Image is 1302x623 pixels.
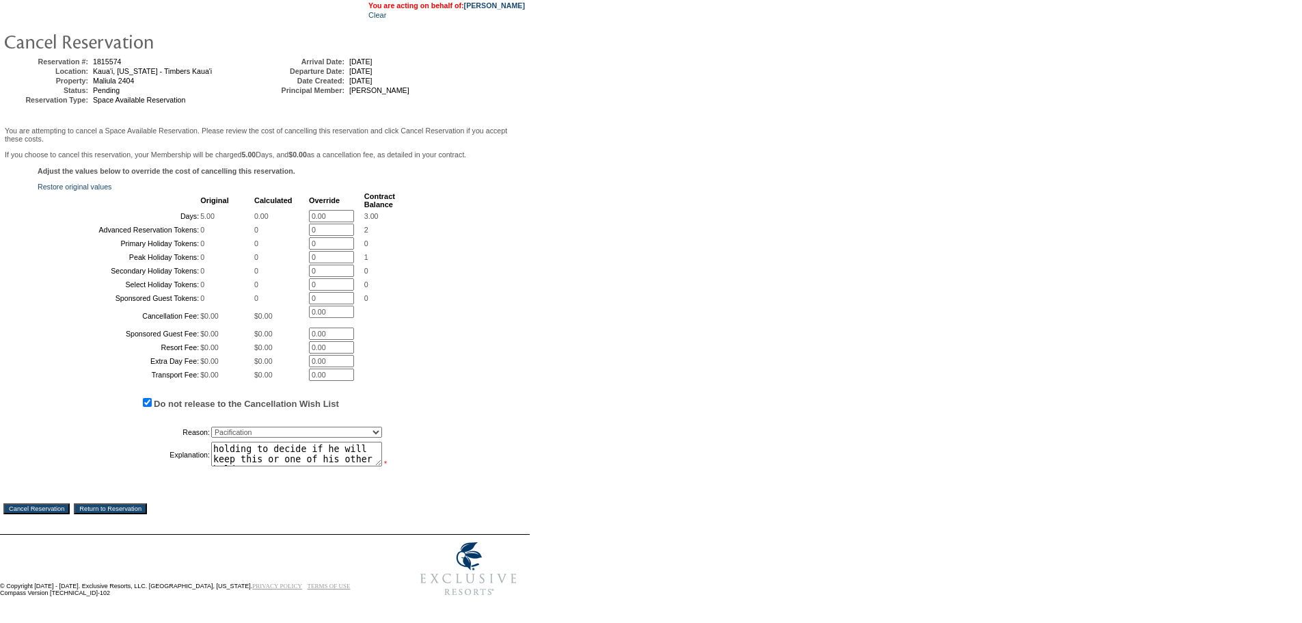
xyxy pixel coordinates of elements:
td: Reservation #: [6,57,88,66]
a: TERMS OF USE [308,583,351,589]
input: Cancel Reservation [3,503,70,514]
input: Return to Reservation [74,503,147,514]
b: 5.00 [242,150,256,159]
span: 0 [254,280,258,289]
span: Kaua'i, [US_STATE] - Timbers Kaua'i [93,67,212,75]
span: $0.00 [254,371,273,379]
td: Location: [6,67,88,75]
span: Maliula 2404 [93,77,134,85]
a: PRIVACY POLICY [252,583,302,589]
td: Date Created: [262,77,344,85]
span: 0 [254,253,258,261]
td: Sponsored Guest Tokens: [39,292,199,304]
td: Days: [39,210,199,222]
td: Explanation: [39,442,210,468]
b: Original [200,196,229,204]
span: 0 [254,226,258,234]
td: Sponsored Guest Fee: [39,328,199,340]
span: 3.00 [364,212,379,220]
td: Property: [6,77,88,85]
span: $0.00 [254,330,273,338]
td: Principal Member: [262,86,344,94]
span: 0 [200,253,204,261]
td: Extra Day Fee: [39,355,199,367]
img: pgTtlCancelRes.gif [3,27,277,55]
span: 0 [364,280,368,289]
span: $0.00 [254,357,273,365]
span: $0.00 [200,343,219,352]
span: [DATE] [349,67,372,75]
img: Exclusive Resorts [407,535,530,603]
a: Clear [368,11,386,19]
span: Pending [93,86,120,94]
span: 0 [200,226,204,234]
span: 5.00 [200,212,215,220]
span: 1815574 [93,57,122,66]
span: You are acting on behalf of: [368,1,525,10]
p: If you choose to cancel this reservation, your Membership will be charged Days, and as a cancella... [5,150,525,159]
span: 0 [254,239,258,248]
span: 0 [200,239,204,248]
span: 0 [200,267,204,275]
td: Reservation Type: [6,96,88,104]
b: Adjust the values below to override the cost of cancelling this reservation. [38,167,295,175]
span: [DATE] [349,57,372,66]
td: Select Holiday Tokens: [39,278,199,291]
span: $0.00 [200,371,219,379]
td: Departure Date: [262,67,344,75]
span: 0 [200,280,204,289]
td: Resort Fee: [39,341,199,354]
b: $0.00 [288,150,307,159]
label: Do not release to the Cancellation Wish List [154,399,339,409]
span: 0 [254,294,258,302]
span: 2 [364,226,368,234]
td: Primary Holiday Tokens: [39,237,199,250]
span: 0 [364,294,368,302]
span: 0 [254,267,258,275]
span: $0.00 [254,343,273,352]
span: $0.00 [200,330,219,338]
td: Cancellation Fee: [39,306,199,326]
span: $0.00 [200,357,219,365]
td: Reason: [39,424,210,440]
td: Advanced Reservation Tokens: [39,224,199,236]
span: [PERSON_NAME] [349,86,409,94]
span: $0.00 [254,312,273,320]
span: 1 [364,253,368,261]
span: $0.00 [200,312,219,320]
span: 0 [364,267,368,275]
p: You are attempting to cancel a Space Available Reservation. Please review the cost of cancelling ... [5,127,525,143]
a: Restore original values [38,183,111,191]
td: Arrival Date: [262,57,344,66]
span: Space Available Reservation [93,96,185,104]
td: Peak Holiday Tokens: [39,251,199,263]
b: Override [309,196,340,204]
span: [DATE] [349,77,372,85]
a: [PERSON_NAME] [464,1,525,10]
b: Contract Balance [364,192,395,209]
span: 0 [200,294,204,302]
td: Secondary Holiday Tokens: [39,265,199,277]
span: 0.00 [254,212,269,220]
span: 0 [364,239,368,248]
td: Transport Fee: [39,369,199,381]
b: Calculated [254,196,293,204]
td: Status: [6,86,88,94]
